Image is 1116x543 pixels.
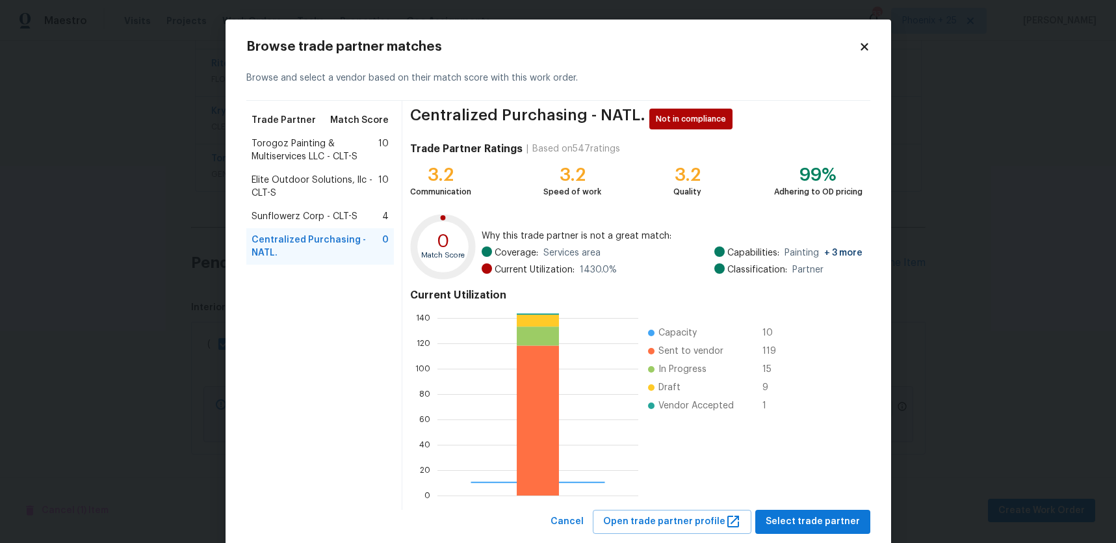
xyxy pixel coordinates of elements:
[658,381,681,394] span: Draft
[425,492,431,499] text: 0
[378,174,389,200] span: 10
[673,185,701,198] div: Quality
[658,363,707,376] span: In Progress
[755,510,870,534] button: Select trade partner
[246,56,870,101] div: Browse and select a vendor based on their match score with this work order.
[656,113,731,126] span: Not in compliance
[792,263,824,276] span: Partner
[824,248,863,258] span: + 3 more
[580,263,617,276] span: 1430.0 %
[545,510,589,534] button: Cancel
[420,441,431,449] text: 40
[774,185,863,198] div: Adhering to OD pricing
[658,399,734,412] span: Vendor Accepted
[543,185,601,198] div: Speed of work
[422,252,465,259] text: Match Score
[495,246,538,259] span: Coverage:
[410,142,523,155] h4: Trade Partner Ratings
[246,40,859,53] h2: Browse trade partner matches
[410,185,471,198] div: Communication
[417,315,431,323] text: 140
[421,466,431,474] text: 20
[762,381,783,394] span: 9
[482,230,863,243] span: Why this trade partner is not a great match:
[785,246,863,259] span: Painting
[382,210,389,223] span: 4
[762,363,783,376] span: 15
[410,289,862,302] h4: Current Utilization
[437,232,450,250] text: 0
[762,399,783,412] span: 1
[532,142,620,155] div: Based on 547 ratings
[543,246,601,259] span: Services area
[551,514,584,530] span: Cancel
[727,246,779,259] span: Capabilities:
[378,137,389,163] span: 10
[417,339,431,347] text: 120
[420,390,431,398] text: 80
[252,210,357,223] span: Sunflowerz Corp - CLT-S
[658,345,723,358] span: Sent to vendor
[727,263,787,276] span: Classification:
[673,168,701,181] div: 3.2
[416,365,431,373] text: 100
[543,168,601,181] div: 3.2
[252,114,316,127] span: Trade Partner
[774,168,863,181] div: 99%
[252,174,379,200] span: Elite Outdoor Solutions, llc - CLT-S
[603,514,741,530] span: Open trade partner profile
[762,326,783,339] span: 10
[766,514,860,530] span: Select trade partner
[330,114,389,127] span: Match Score
[420,416,431,423] text: 60
[495,263,575,276] span: Current Utilization:
[252,137,379,163] span: Torogoz Painting & Multiservices LLC - CLT-S
[593,510,751,534] button: Open trade partner profile
[658,326,697,339] span: Capacity
[382,233,389,259] span: 0
[523,142,532,155] div: |
[252,233,383,259] span: Centralized Purchasing - NATL.
[410,109,645,129] span: Centralized Purchasing - NATL.
[410,168,471,181] div: 3.2
[762,345,783,358] span: 119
